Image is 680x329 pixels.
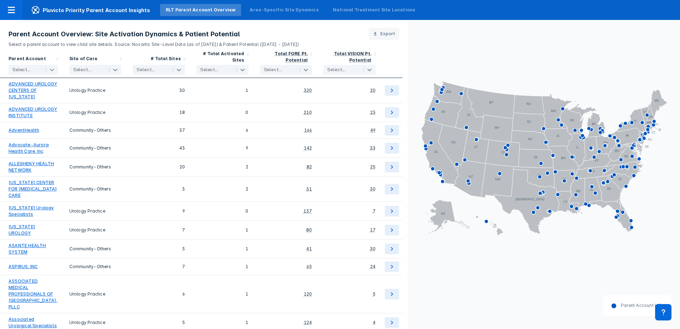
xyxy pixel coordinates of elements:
[133,106,185,119] div: 18
[9,224,58,236] a: [US_STATE] UROLOGY
[69,125,122,136] div: Community-Others
[196,106,249,119] div: 0
[69,242,122,255] div: Community-Others
[373,291,376,297] div: 5
[9,263,38,270] a: ASPIRUS, INC
[369,28,399,40] button: Export
[244,4,324,16] a: Area-Specific Site Dynamics
[69,179,122,199] div: Community-Others
[9,179,58,199] a: [US_STATE] CENTER FOR [MEDICAL_DATA] CARE
[334,51,371,63] div: Total VISION Pt. Potential
[133,161,185,173] div: 20
[196,261,249,272] div: 1
[64,48,127,78] div: Sort
[196,81,249,100] div: 1
[9,205,58,218] a: [US_STATE] Urology Specialists
[133,142,185,155] div: 43
[133,278,185,310] div: 6
[151,56,181,63] div: # Total Sites
[9,127,39,134] a: AdventHealth
[373,208,376,214] div: 7
[127,48,191,78] div: Sort
[9,142,58,155] a: Advocate-Aurora Health Care, Inc
[275,51,308,63] div: Total FORE Pt. Potential
[306,227,312,233] div: 80
[133,224,185,236] div: 7
[370,145,376,151] div: 33
[9,30,299,38] h3: Parent Account Overview: Site Activation Dynamics & Patient Potential
[304,291,312,297] div: 120
[196,278,249,310] div: 1
[303,208,312,214] div: 137
[69,316,122,329] div: Urology Practice
[370,186,376,192] div: 30
[133,125,185,136] div: 37
[196,179,249,199] div: 2
[373,319,376,326] div: 4
[304,319,312,326] div: 124
[370,87,376,94] div: 20
[370,227,376,233] div: 17
[69,278,122,310] div: Urology Practice
[196,125,249,136] div: 6
[304,145,312,151] div: 142
[69,56,97,63] div: Site of Care
[617,302,662,309] dd: Parent Account HQ
[380,31,395,37] span: Export
[304,87,312,94] div: 320
[133,179,185,199] div: 3
[133,81,185,100] div: 30
[318,48,381,78] div: Sort
[333,7,415,13] div: National Treatment Site Locations
[9,242,58,255] a: ASANTE HEALTH SYSTEM
[196,161,249,173] div: 2
[9,161,58,173] a: ALLEGHENY HEALTH NETWORK
[9,56,46,63] div: Parent Account
[327,4,421,16] a: National Treatment Site Locations
[370,263,376,270] div: 24
[69,142,122,155] div: Community-Others
[9,278,58,310] a: ASSOCIATED MEDICAL PROFESSIONALS OF [GEOGRAPHIC_DATA], PLLC
[9,316,58,329] a: Associated Urological Specialists
[307,263,312,270] div: 65
[196,205,249,218] div: 0
[196,316,249,329] div: 1
[306,246,312,252] div: 41
[9,81,58,100] a: ADVANCED UROLOGY CENTERS OF [US_STATE]
[133,261,185,272] div: 7
[370,164,376,170] div: 25
[370,109,376,116] div: 23
[250,7,318,13] div: Area-Specific Site Dynamics
[254,48,318,78] div: Sort
[370,246,376,252] div: 30
[304,109,312,116] div: 210
[69,205,122,218] div: Urology Practice
[133,316,185,329] div: 5
[23,6,159,14] span: Pluvicto Priority Parent Account Insights
[196,242,249,255] div: 1
[9,38,299,48] p: Select a parent account to view child site details. Source: Novartis Site-Level Data (as of [DATE...
[304,127,312,134] div: 166
[69,261,122,272] div: Community-Others
[655,304,671,320] div: Contact Support
[191,48,254,78] div: Sort
[307,164,312,170] div: 82
[69,224,122,236] div: Urology Practice
[196,142,249,155] div: 9
[69,161,122,173] div: Community-Others
[133,242,185,255] div: 3
[9,106,58,119] a: ADVANCED UROLOGY INSTITUTE
[306,186,312,192] div: 31
[370,127,376,134] div: 49
[160,4,241,16] a: RLT Parent Account Overview
[166,7,235,13] div: RLT Parent Account Overview
[69,106,122,119] div: Urology Practice
[196,51,244,63] div: # Total Activated Sites
[69,81,122,100] div: Urology Practice
[133,205,185,218] div: 9
[196,224,249,236] div: 1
